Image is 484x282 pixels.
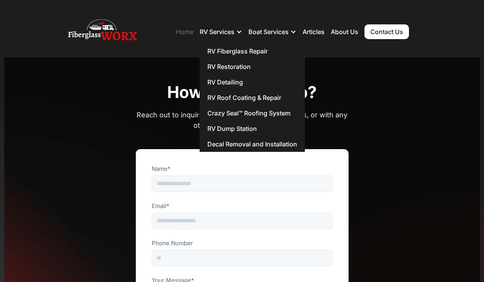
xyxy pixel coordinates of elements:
a: Decal Removal and Installation [200,136,305,152]
h1: How can we help? [167,82,317,103]
div: RV Services [200,28,234,36]
a: Crazy Seal™ Roofing System [200,105,305,121]
img: Fiberglass Worx - RV and Boat repair, RV Roof, RV and Boat Detailing Company Logo [68,16,137,47]
p: Reach out to inquire about a service, ask questions, or with any other inquiry you might have. [136,110,349,131]
a: RV Roof Coating & Repair [200,90,305,105]
label: Name* [152,165,333,173]
label: Phone Number [152,239,333,247]
div: Boat Services [248,28,289,36]
div: RV Services [200,20,242,43]
a: RV Restoration [200,59,305,74]
a: Home [176,28,193,36]
a: RV Fiberglass Repair [200,43,305,59]
nav: RV Services [200,43,305,152]
a: Articles [303,28,325,36]
a: RV Dump Station [200,121,305,136]
a: About Us [331,28,358,36]
label: Email* [152,202,333,210]
a: Contact Us [364,24,409,39]
div: Boat Services [248,20,296,43]
a: RV Detailing [200,74,305,90]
